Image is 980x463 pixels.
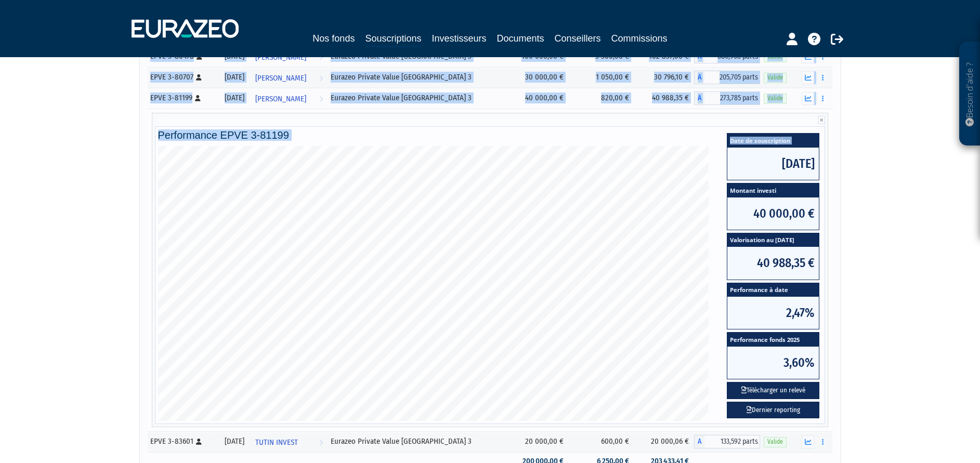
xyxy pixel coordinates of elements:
[319,69,323,88] i: Voir l'investisseur
[764,52,787,62] span: Valide
[195,95,201,101] i: [Français] Personne physique
[704,435,760,448] span: 133,592 parts
[704,91,760,105] span: 273,785 parts
[432,31,486,46] a: Investisseurs
[694,435,760,448] div: A - Eurazeo Private Value Europe 3
[764,94,787,103] span: Valide
[507,88,569,109] td: 40 000,00 €
[694,71,760,84] div: A - Eurazeo Private Value Europe 3
[694,71,704,84] span: A
[251,67,328,88] a: [PERSON_NAME]
[727,247,819,279] span: 40 988,35 €
[319,89,323,109] i: Voir l'investisseur
[611,31,668,46] a: Commissions
[255,89,306,109] span: [PERSON_NAME]
[331,72,503,83] div: Eurazeo Private Value [GEOGRAPHIC_DATA] 3
[319,48,323,67] i: Voir l'investisseur
[221,92,247,103] div: [DATE]
[507,431,569,452] td: 20 000,00 €
[312,31,355,46] a: Nos fonds
[569,67,634,88] td: 1 050,00 €
[764,437,787,447] span: Valide
[150,92,215,103] div: EPVE 3-81199
[331,92,503,103] div: Eurazeo Private Value [GEOGRAPHIC_DATA] 3
[727,183,819,197] span: Montant investi
[251,431,328,452] a: TUTIN INVEST
[555,31,601,46] a: Conseillers
[694,91,704,105] span: A
[727,297,819,329] span: 2,47%
[255,433,298,452] span: TUTIN INVEST
[507,67,569,88] td: 30 000,00 €
[255,48,306,67] span: [PERSON_NAME]
[634,88,694,109] td: 40 988,35 €
[158,129,822,141] h4: Performance EPVE 3-81199
[255,69,306,88] span: [PERSON_NAME]
[727,333,819,347] span: Performance fonds 2025
[727,402,819,419] a: Dernier reporting
[150,436,215,447] div: EPVE 3-83601
[569,431,634,452] td: 600,00 €
[150,72,215,83] div: EPVE 3-80707
[196,439,202,445] i: [Français] Personne physique
[694,91,760,105] div: A - Eurazeo Private Value Europe 3
[365,31,421,47] a: Souscriptions
[221,72,247,83] div: [DATE]
[727,134,819,148] span: Date de souscription
[727,197,819,230] span: 40 000,00 €
[727,283,819,297] span: Performance à date
[319,433,323,452] i: Voir l'investisseur
[704,71,760,84] span: 205,705 parts
[196,74,202,81] i: [Français] Personne physique
[727,347,819,379] span: 3,60%
[497,31,544,46] a: Documents
[694,435,704,448] span: A
[764,73,787,83] span: Valide
[727,233,819,247] span: Valorisation au [DATE]
[569,88,634,109] td: 820,00 €
[727,148,819,180] span: [DATE]
[251,88,328,109] a: [PERSON_NAME]
[964,47,976,141] p: Besoin d'aide ?
[331,436,503,447] div: Eurazeo Private Value [GEOGRAPHIC_DATA] 3
[634,67,694,88] td: 30 796,10 €
[727,382,819,399] button: Télécharger un relevé
[221,436,247,447] div: [DATE]
[634,431,694,452] td: 20 000,06 €
[132,19,239,38] img: 1732889491-logotype_eurazeo_blanc_rvb.png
